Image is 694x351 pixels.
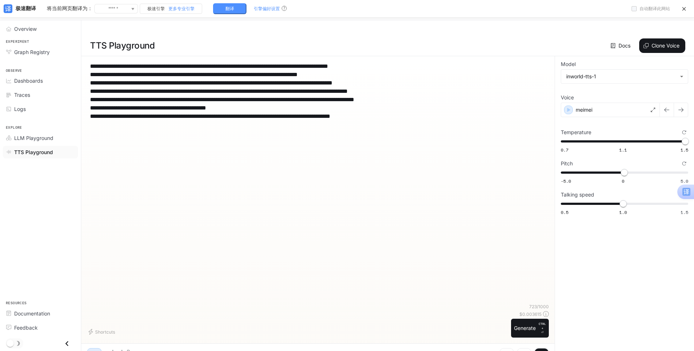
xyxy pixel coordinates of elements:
div: inworld-tts-1 [561,70,688,83]
span: 1.1 [619,147,627,153]
span: Dark mode toggle [7,339,14,347]
a: Dashboards [3,74,78,87]
p: $ 0.003615 [519,311,542,317]
button: Close drawer [59,336,75,351]
button: GenerateCTRL +⏎ [511,319,549,338]
button: Clone Voice [639,38,685,53]
span: 1.5 [681,147,688,153]
span: 0.7 [561,147,568,153]
a: Traces [3,88,78,101]
span: 1.0 [619,209,627,215]
a: Graph Registry [3,46,78,58]
p: CTRL + [539,322,546,330]
a: Docs [609,38,633,53]
span: -5.0 [561,178,571,184]
span: TTS Playground [14,148,53,156]
span: 0.5 [561,209,568,215]
p: Talking speed [561,192,594,197]
span: 5.0 [681,178,688,184]
button: Reset to default [680,160,688,168]
a: Overview [3,22,78,35]
a: TTS Playground [3,146,78,158]
p: meimei [576,106,592,113]
span: Logs [14,105,26,113]
h1: TTS Playground [90,38,155,53]
a: Documentation [3,307,78,320]
button: Shortcuts [87,326,118,338]
p: Pitch [561,161,573,166]
span: Documentation [14,310,50,317]
span: LLM Playground [14,134,53,142]
p: Temperature [561,130,591,135]
a: Logs [3,103,78,115]
p: Voice [561,95,574,100]
p: Model [561,62,576,67]
span: 0 [622,178,624,184]
p: ⏎ [539,322,546,335]
a: Feedback [3,321,78,334]
span: 1.5 [681,209,688,215]
a: LLM Playground [3,132,78,144]
p: 723 / 1000 [529,303,549,310]
button: Reset to default [680,128,688,136]
span: Graph Registry [14,48,50,56]
div: inworld-tts-1 [566,73,676,80]
span: Overview [14,25,37,33]
span: Dashboards [14,77,43,84]
span: Feedback [14,324,38,331]
span: Traces [14,91,30,99]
